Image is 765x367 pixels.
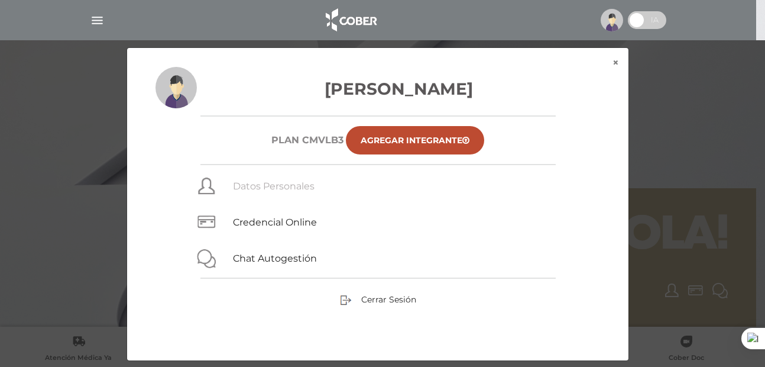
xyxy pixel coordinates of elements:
h6: Plan CMVLB3 [271,134,343,146]
img: logo_cober_home-white.png [319,6,381,34]
img: sign-out.png [340,294,352,306]
a: Chat Autogestión [233,253,317,264]
span: Cerrar Sesión [361,294,416,305]
a: Agregar Integrante [346,126,484,154]
a: Credencial Online [233,217,317,228]
h3: [PERSON_NAME] [155,76,600,101]
a: Cerrar Sesión [340,294,416,304]
img: Cober_menu-lines-white.svg [90,13,105,28]
a: Datos Personales [233,181,315,192]
img: profile-placeholder.svg [601,9,623,31]
button: × [603,48,628,78]
img: profile-placeholder.svg [155,67,197,108]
